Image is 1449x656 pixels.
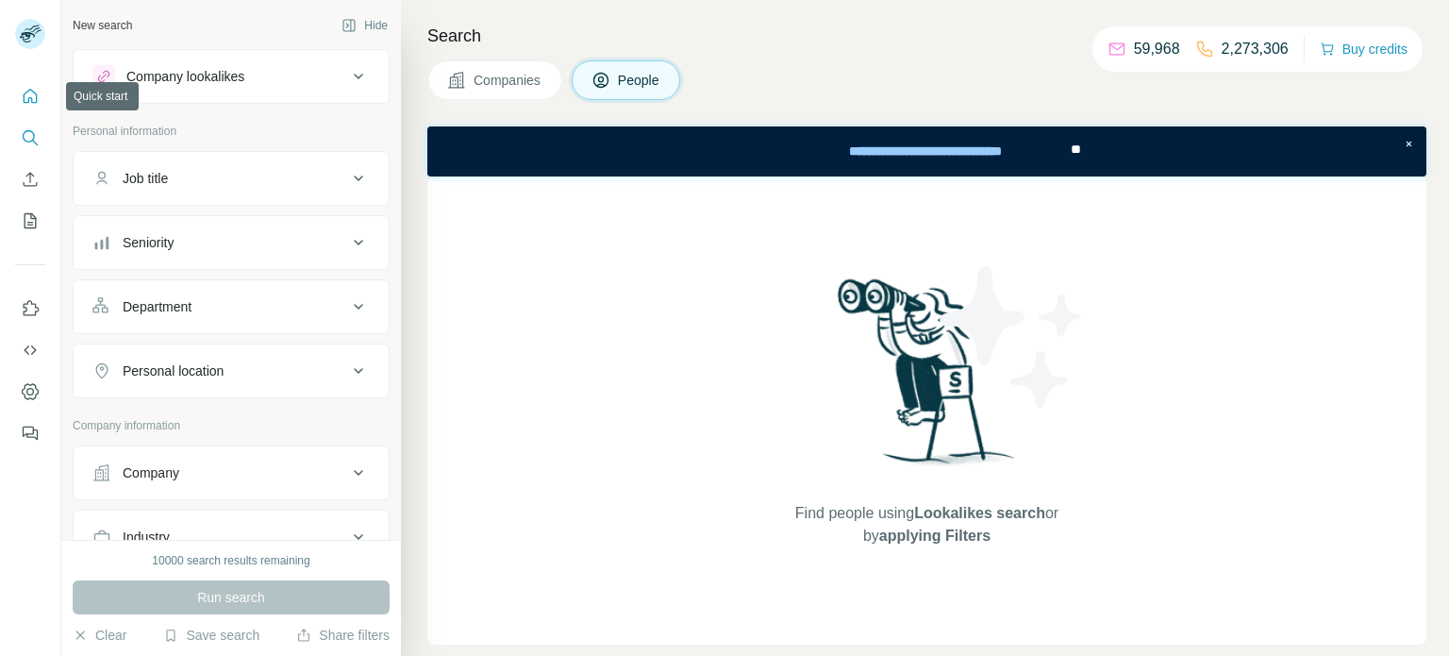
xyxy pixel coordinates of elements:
[474,71,542,90] span: Companies
[123,528,170,547] div: Industry
[775,502,1077,547] span: Find people using or by
[914,505,1045,521] span: Lookalikes search
[427,126,1426,177] iframe: Banner
[123,362,224,380] div: Personal location
[829,274,1025,484] img: Surfe Illustration - Woman searching with binoculars
[1222,38,1289,60] p: 2,273,306
[15,204,45,238] button: My lists
[15,416,45,450] button: Feedback
[15,292,45,326] button: Use Surfe on LinkedIn
[74,156,389,201] button: Job title
[328,11,401,40] button: Hide
[74,54,389,99] button: Company lookalikes
[427,23,1426,49] h4: Search
[879,528,991,544] span: applying Filters
[73,417,390,434] p: Company information
[123,169,168,188] div: Job title
[15,333,45,367] button: Use Surfe API
[123,233,174,252] div: Seniority
[15,162,45,196] button: Enrich CSV
[618,71,661,90] span: People
[1320,36,1407,62] button: Buy credits
[74,348,389,394] button: Personal location
[74,220,389,265] button: Seniority
[15,121,45,155] button: Search
[15,79,45,113] button: Quick start
[126,67,244,86] div: Company lookalikes
[15,375,45,409] button: Dashboard
[74,284,389,329] button: Department
[123,297,192,316] div: Department
[927,252,1097,422] img: Surfe Illustration - Stars
[163,626,259,645] button: Save search
[152,552,309,569] div: 10000 search results remaining
[296,626,390,645] button: Share filters
[74,514,389,560] button: Industry
[73,123,390,140] p: Personal information
[73,17,132,34] div: New search
[1134,38,1180,60] p: 59,968
[123,463,179,482] div: Company
[73,626,126,645] button: Clear
[74,450,389,496] button: Company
